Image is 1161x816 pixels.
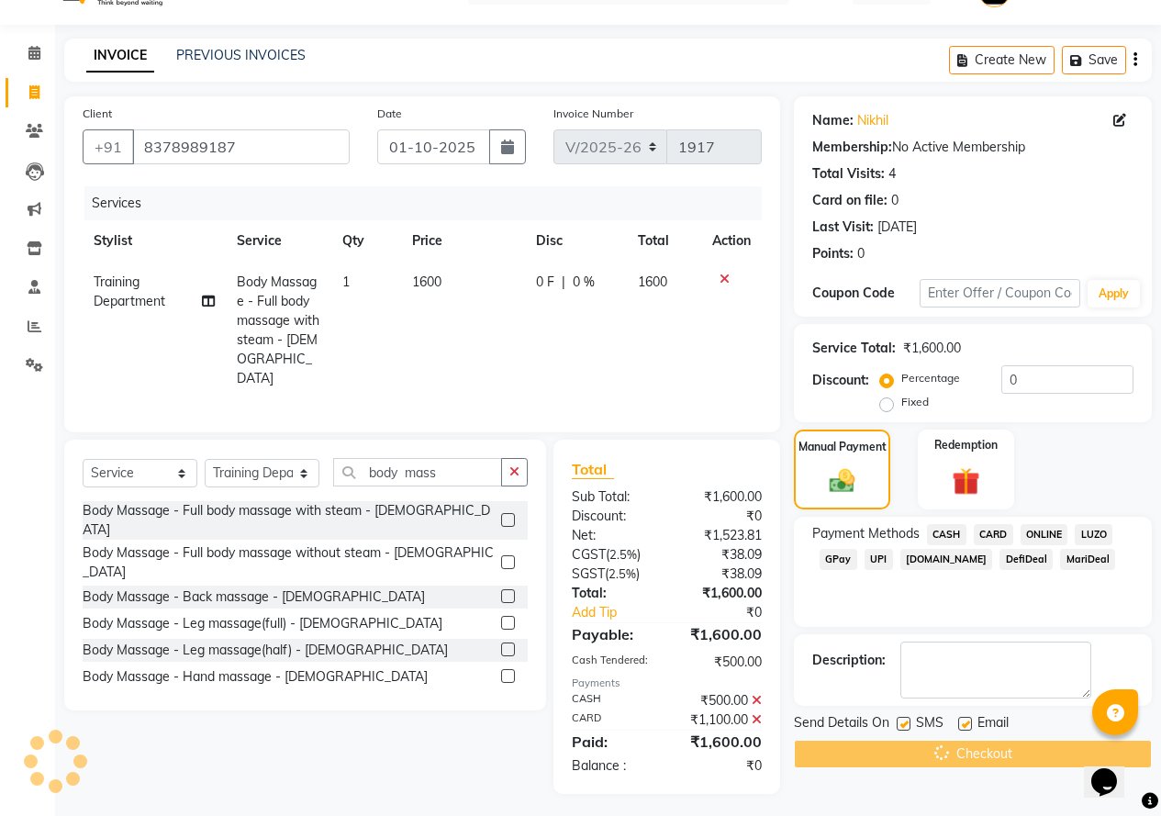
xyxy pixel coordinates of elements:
span: Email [977,713,1009,736]
div: Service Total: [812,339,896,358]
span: [DOMAIN_NAME] [900,549,993,570]
span: MariDeal [1060,549,1115,570]
span: Payment Methods [812,524,920,543]
span: 1 [342,274,350,290]
span: Body Massage - Full body massage with steam - [DEMOGRAPHIC_DATA] [237,274,319,386]
div: Paid: [558,731,667,753]
div: Name: [812,111,854,130]
a: Nikhil [857,111,888,130]
input: Enter Offer / Coupon Code [920,279,1080,307]
div: [DATE] [877,218,917,237]
th: Price [401,220,525,262]
div: CASH [558,691,667,710]
div: Total Visits: [812,164,885,184]
div: ₹1,523.81 [666,526,776,545]
div: Net: [558,526,667,545]
div: ₹0 [685,603,776,622]
div: Card on file: [812,191,887,210]
div: ₹1,600.00 [666,487,776,507]
th: Stylist [83,220,226,262]
span: 1600 [638,274,667,290]
div: Last Visit: [812,218,874,237]
input: Search by Name/Mobile/Email/Code [132,129,350,164]
div: Points: [812,244,854,263]
th: Total [627,220,701,262]
th: Qty [331,220,401,262]
th: Service [226,220,331,262]
div: Body Massage - Full body massage without steam - [DEMOGRAPHIC_DATA] [83,543,494,582]
div: ₹500.00 [666,653,776,672]
span: CARD [974,524,1013,545]
span: SMS [916,713,943,736]
div: Cash Tendered: [558,653,667,672]
label: Manual Payment [798,439,887,455]
div: ₹1,600.00 [666,731,776,753]
span: 0 % [573,273,595,292]
iframe: chat widget [1084,743,1143,798]
label: Invoice Number [553,106,633,122]
span: 0 F [536,273,554,292]
label: Client [83,106,112,122]
div: Balance : [558,756,667,776]
label: Date [377,106,402,122]
span: SGST [572,565,605,582]
label: Redemption [934,437,998,453]
div: ₹500.00 [666,691,776,710]
div: Body Massage - Back massage - [DEMOGRAPHIC_DATA] [83,587,425,607]
div: ₹1,600.00 [903,339,961,358]
div: Total: [558,584,667,603]
span: Total [572,460,614,479]
div: Discount: [812,371,869,390]
div: Body Massage - Leg massage(full) - [DEMOGRAPHIC_DATA] [83,614,442,633]
div: ₹1,600.00 [666,623,776,645]
div: Coupon Code [812,284,920,303]
div: CARD [558,710,667,730]
div: Description: [812,651,886,670]
div: Membership: [812,138,892,157]
button: +91 [83,129,134,164]
a: Add Tip [558,603,685,622]
div: Body Massage - Full body massage with steam - [DEMOGRAPHIC_DATA] [83,501,494,540]
span: DefiDeal [999,549,1053,570]
button: Apply [1088,280,1140,307]
div: 0 [891,191,899,210]
th: Action [701,220,762,262]
th: Disc [525,220,627,262]
div: Sub Total: [558,487,667,507]
div: ₹1,100.00 [666,710,776,730]
span: | [562,273,565,292]
span: ONLINE [1021,524,1068,545]
div: ( ) [558,564,667,584]
div: Body Massage - Leg massage(half) - [DEMOGRAPHIC_DATA] [83,641,448,660]
span: CASH [927,524,966,545]
a: INVOICE [86,39,154,73]
div: Payments [572,676,762,691]
div: Payable: [558,623,667,645]
span: Send Details On [794,713,889,736]
label: Percentage [901,370,960,386]
div: ₹0 [666,756,776,776]
span: CGST [572,546,606,563]
div: ₹38.09 [666,564,776,584]
img: _cash.svg [821,466,864,496]
div: ₹0 [666,507,776,526]
span: 2.5% [609,547,637,562]
button: Create New [949,46,1055,74]
span: LUZO [1075,524,1112,545]
label: Fixed [901,394,929,410]
div: 0 [857,244,865,263]
span: GPay [820,549,857,570]
div: Services [84,186,776,220]
div: Discount: [558,507,667,526]
span: 2.5% [608,566,636,581]
span: 1600 [412,274,441,290]
div: Body Massage - Hand massage - [DEMOGRAPHIC_DATA] [83,667,428,687]
button: Save [1062,46,1126,74]
div: 4 [888,164,896,184]
div: No Active Membership [812,138,1133,157]
div: ₹1,600.00 [666,584,776,603]
div: ( ) [558,545,667,564]
img: _gift.svg [943,464,988,498]
a: PREVIOUS INVOICES [176,47,306,63]
div: ₹38.09 [666,545,776,564]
